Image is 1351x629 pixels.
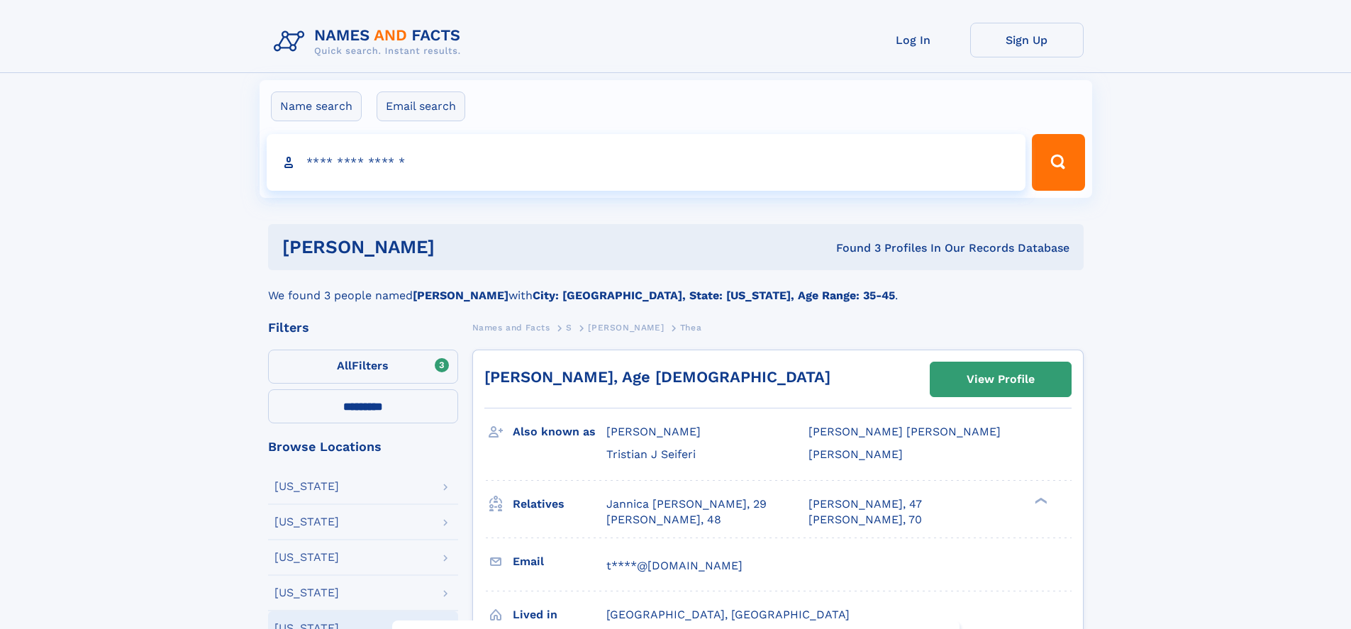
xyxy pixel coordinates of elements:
[377,91,465,121] label: Email search
[484,368,830,386] a: [PERSON_NAME], Age [DEMOGRAPHIC_DATA]
[606,496,767,512] a: Jannica [PERSON_NAME], 29
[808,512,922,528] a: [PERSON_NAME], 70
[337,359,352,372] span: All
[606,425,701,438] span: [PERSON_NAME]
[808,496,922,512] a: [PERSON_NAME], 47
[1032,134,1084,191] button: Search Button
[274,552,339,563] div: [US_STATE]
[271,91,362,121] label: Name search
[970,23,1084,57] a: Sign Up
[566,318,572,336] a: S
[680,323,701,333] span: Thea
[588,323,664,333] span: [PERSON_NAME]
[513,420,606,444] h3: Also known as
[282,238,635,256] h1: [PERSON_NAME]
[606,608,850,621] span: [GEOGRAPHIC_DATA], [GEOGRAPHIC_DATA]
[274,481,339,492] div: [US_STATE]
[513,492,606,516] h3: Relatives
[566,323,572,333] span: S
[274,516,339,528] div: [US_STATE]
[1031,496,1048,505] div: ❯
[930,362,1071,396] a: View Profile
[635,240,1069,256] div: Found 3 Profiles In Our Records Database
[533,289,895,302] b: City: [GEOGRAPHIC_DATA], State: [US_STATE], Age Range: 35-45
[268,270,1084,304] div: We found 3 people named with .
[274,587,339,599] div: [US_STATE]
[808,447,903,461] span: [PERSON_NAME]
[606,447,696,461] span: Tristian J Seiferi
[967,363,1035,396] div: View Profile
[472,318,550,336] a: Names and Facts
[857,23,970,57] a: Log In
[268,440,458,453] div: Browse Locations
[513,603,606,627] h3: Lived in
[588,318,664,336] a: [PERSON_NAME]
[606,512,721,528] a: [PERSON_NAME], 48
[268,321,458,334] div: Filters
[513,550,606,574] h3: Email
[267,134,1026,191] input: search input
[268,350,458,384] label: Filters
[808,425,1001,438] span: [PERSON_NAME] [PERSON_NAME]
[268,23,472,61] img: Logo Names and Facts
[413,289,508,302] b: [PERSON_NAME]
